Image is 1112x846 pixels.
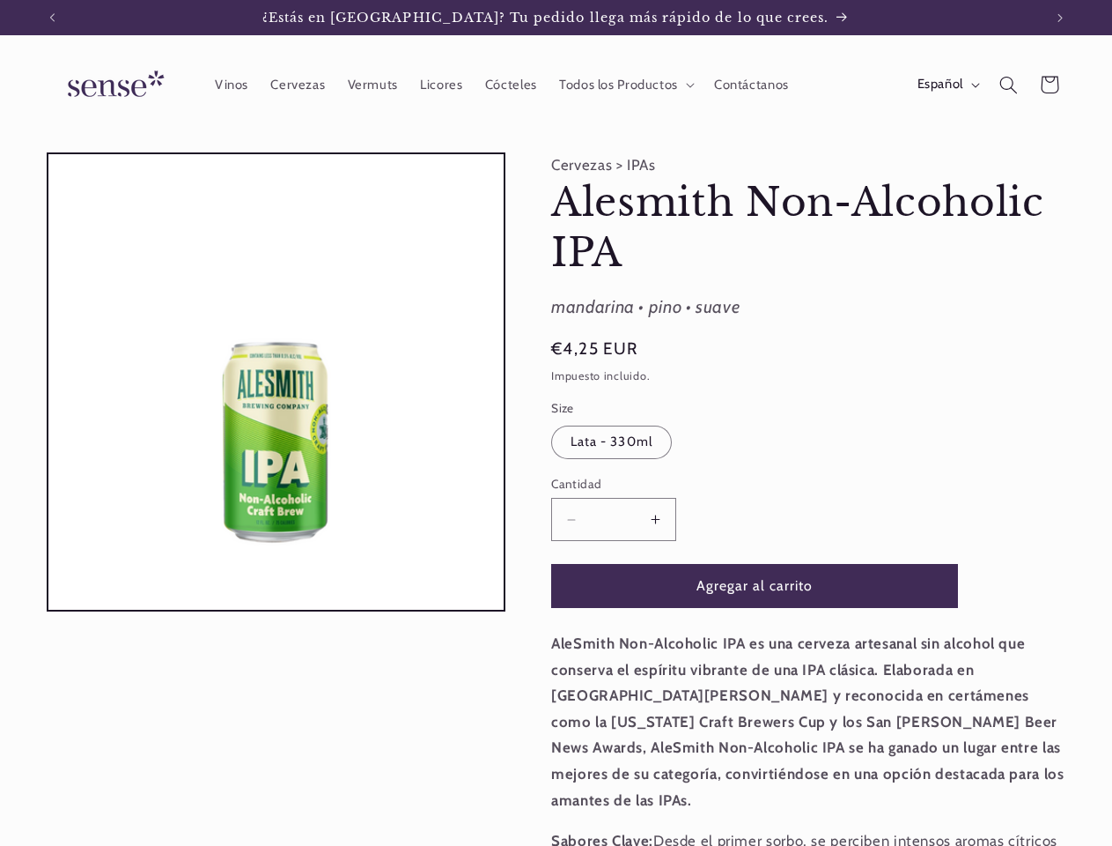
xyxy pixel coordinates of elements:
[409,65,475,104] a: Licores
[474,65,548,104] a: Cócteles
[260,65,336,104] a: Cervezas
[551,634,1064,809] strong: AleSmith Non-Alcoholic IPA es una cerveza artesanal sin alcohol que conserva el espíritu vibrante...
[203,65,259,104] a: Vinos
[215,77,248,93] span: Vinos
[703,65,799,104] a: Contáctanos
[485,77,537,93] span: Cócteles
[47,152,505,612] media-gallery: Visor de la galería
[551,475,958,493] label: Cantidad
[47,60,179,110] img: Sense
[40,53,186,117] a: Sense
[551,178,1065,278] h1: Alesmith Non-Alcoholic IPA
[420,77,462,93] span: Licores
[714,77,789,93] span: Contáctanos
[262,10,829,26] span: ¿Estás en [GEOGRAPHIC_DATA]? Tu pedido llega más rápido de lo que crees.
[551,292,1065,323] div: mandarina • pino • suave
[551,399,576,417] legend: Size
[336,65,409,104] a: Vermuts
[917,75,963,94] span: Español
[548,65,703,104] summary: Todos los Productos
[988,64,1028,105] summary: Búsqueda
[270,77,325,93] span: Cervezas
[551,337,637,361] span: €4,25 EUR
[551,426,672,459] label: Lata - 330ml
[551,564,958,607] button: Agregar al carrito
[906,67,988,102] button: Español
[559,77,678,93] span: Todos los Productos
[551,367,1065,386] div: Impuesto incluido.
[348,77,398,93] span: Vermuts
